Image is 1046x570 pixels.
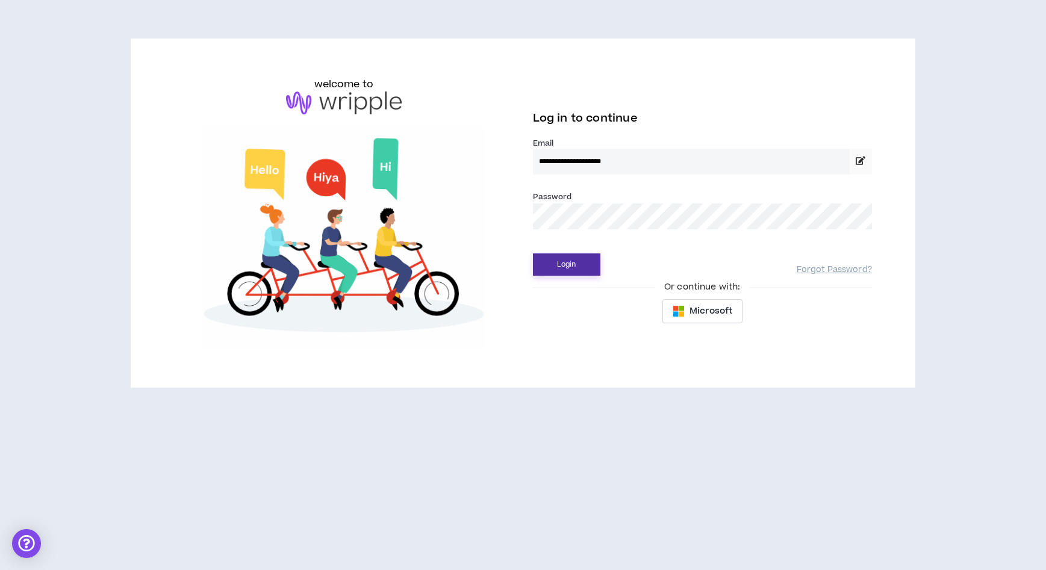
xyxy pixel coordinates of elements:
div: Open Intercom Messenger [12,529,41,558]
img: Welcome to Wripple [174,126,513,349]
h6: welcome to [314,77,374,91]
a: Forgot Password? [797,264,872,276]
span: Or continue with: [656,280,749,294]
label: Password [533,191,572,202]
label: Email [533,138,872,149]
button: Login [533,253,600,276]
img: logo-brand.png [286,91,402,114]
button: Microsoft [662,299,742,323]
span: Log in to continue [533,111,638,126]
span: Microsoft [690,305,732,318]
